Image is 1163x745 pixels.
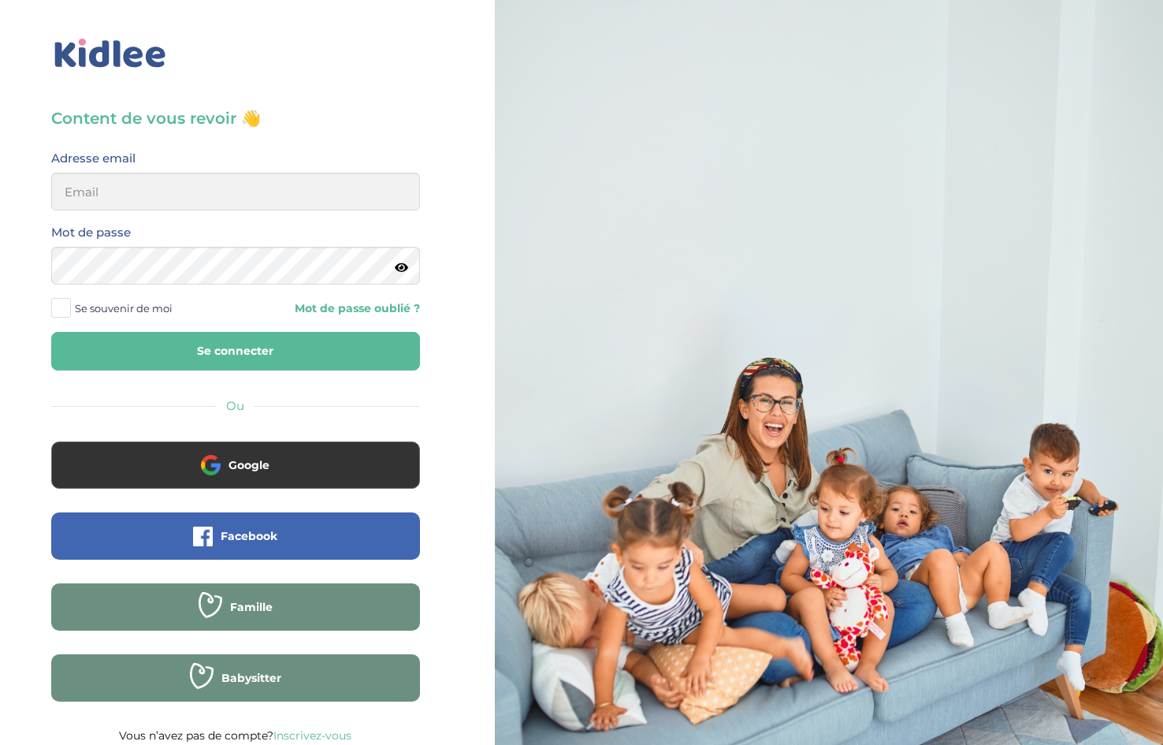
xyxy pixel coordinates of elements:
[51,583,420,631] button: Famille
[51,441,420,489] button: Google
[51,35,169,72] img: logo_kidlee_bleu
[230,599,273,615] span: Famille
[51,468,420,483] a: Google
[226,398,244,413] span: Ou
[229,457,269,473] span: Google
[221,528,277,544] span: Facebook
[221,670,281,686] span: Babysitter
[193,527,213,546] img: facebook.png
[51,332,420,371] button: Se connecter
[51,148,136,169] label: Adresse email
[247,301,420,316] a: Mot de passe oublié ?
[51,107,420,129] h3: Content de vous revoir 👋
[51,610,420,625] a: Famille
[51,539,420,554] a: Facebook
[75,298,173,318] span: Se souvenir de moi
[51,681,420,696] a: Babysitter
[51,173,420,210] input: Email
[51,512,420,560] button: Facebook
[201,455,221,475] img: google.png
[273,728,351,743] a: Inscrivez-vous
[51,654,420,702] button: Babysitter
[51,222,131,243] label: Mot de passe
